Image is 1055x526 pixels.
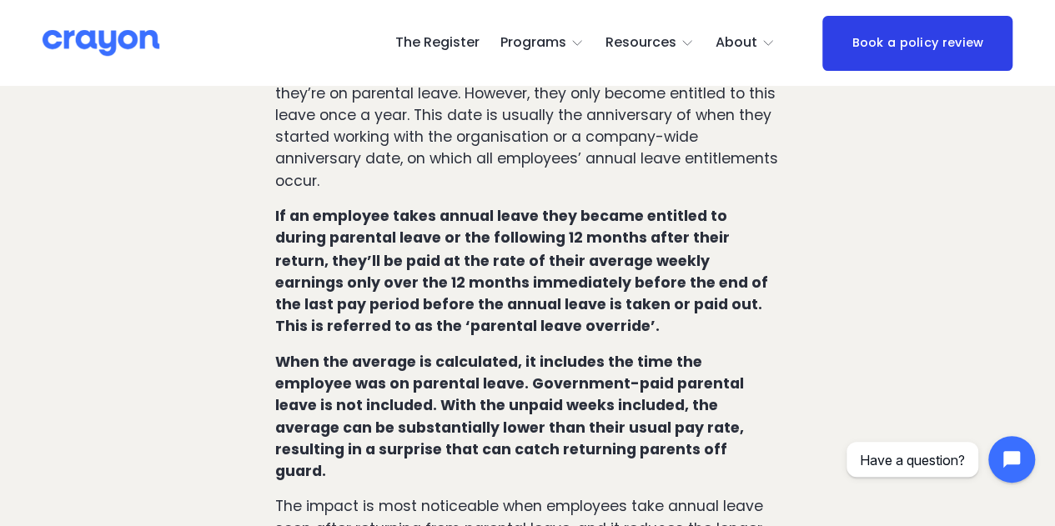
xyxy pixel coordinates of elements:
span: About [716,31,757,55]
strong: If an employee takes annual leave they became entitled to during parental leave or the following ... [275,206,771,335]
a: folder dropdown [716,30,776,57]
span: Programs [500,31,566,55]
strong: When the average is calculated, it includes the time the employee was on parental leave. Governme... [275,351,747,480]
a: Book a policy review [822,16,1012,71]
a: The Register [394,30,479,57]
img: Crayon [43,28,159,58]
a: folder dropdown [605,30,695,57]
a: folder dropdown [500,30,585,57]
span: Resources [605,31,676,55]
p: Employees accrue annual leave throughout the year, including while they’re on parental leave. How... [275,60,780,192]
